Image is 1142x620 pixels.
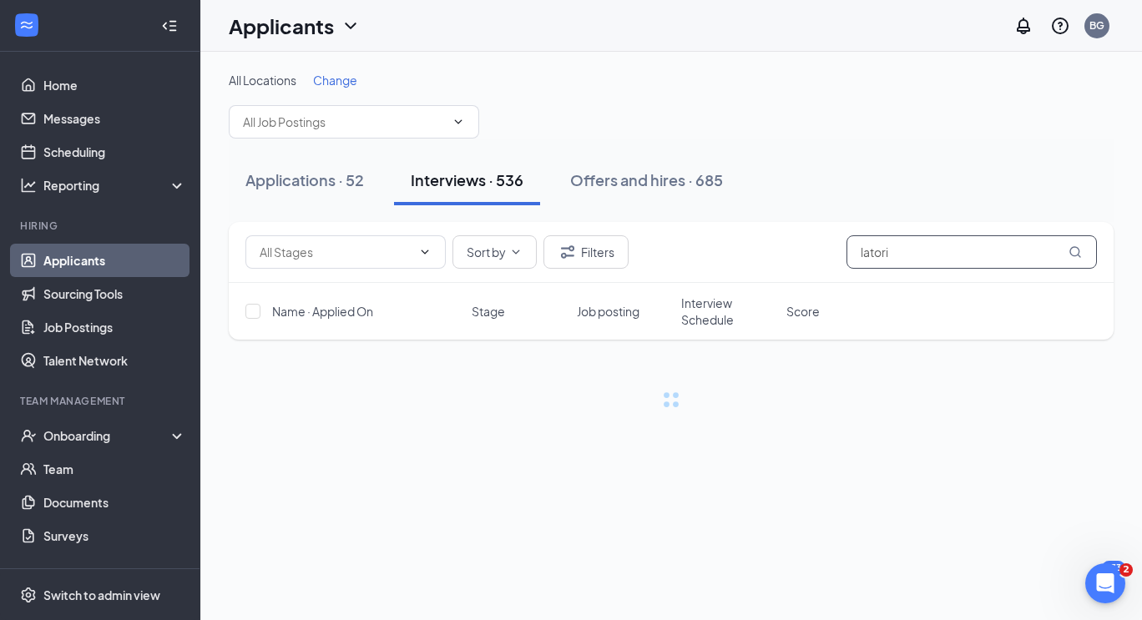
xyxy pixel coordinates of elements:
svg: Analysis [20,177,37,194]
svg: WorkstreamLogo [18,17,35,33]
svg: ChevronDown [418,245,432,259]
input: All Job Postings [243,113,445,131]
a: Scheduling [43,135,186,169]
div: Reporting [43,177,187,194]
svg: Filter [558,242,578,262]
a: Home [43,68,186,102]
svg: ChevronDown [509,245,523,259]
a: Sourcing Tools [43,277,186,310]
span: Sort by [467,246,506,258]
div: 133 [1102,561,1125,575]
iframe: Intercom live chat [1085,563,1125,603]
a: Job Postings [43,310,186,344]
span: Change [313,73,357,88]
span: Job posting [577,303,639,320]
span: Name · Applied On [272,303,373,320]
a: Talent Network [43,344,186,377]
div: Team Management [20,394,183,408]
div: Onboarding [43,427,172,444]
div: Interviews · 536 [411,169,523,190]
h1: Applicants [229,12,334,40]
span: 2 [1119,563,1133,577]
svg: Notifications [1013,16,1033,36]
div: Offers and hires · 685 [570,169,723,190]
svg: Collapse [161,18,178,34]
a: Messages [43,102,186,135]
div: Applications · 52 [245,169,364,190]
button: Sort byChevronDown [452,235,537,269]
svg: Settings [20,587,37,603]
span: Stage [472,303,505,320]
div: Hiring [20,219,183,233]
a: Applicants [43,244,186,277]
svg: UserCheck [20,427,37,444]
a: Documents [43,486,186,519]
svg: ChevronDown [341,16,361,36]
input: Search in interviews [846,235,1097,269]
span: Score [786,303,820,320]
span: All Locations [229,73,296,88]
a: Team [43,452,186,486]
svg: QuestionInfo [1050,16,1070,36]
div: Switch to admin view [43,587,160,603]
span: Interview Schedule [681,295,776,328]
div: BG [1089,18,1104,33]
input: All Stages [260,243,412,261]
a: Surveys [43,519,186,552]
button: Filter Filters [543,235,629,269]
svg: MagnifyingGlass [1069,245,1082,259]
svg: ChevronDown [452,115,465,129]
